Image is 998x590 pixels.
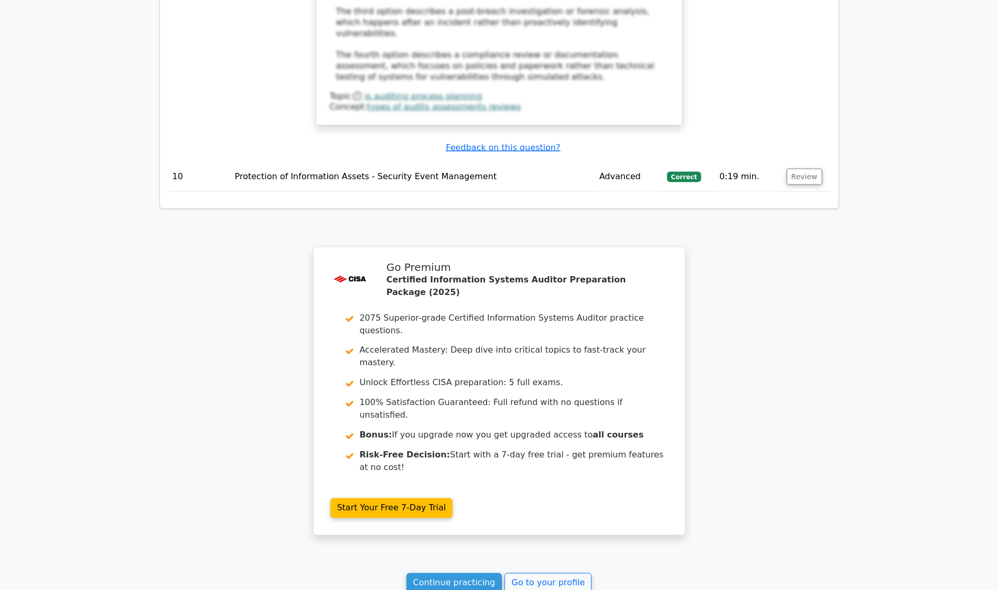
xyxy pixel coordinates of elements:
td: 10 [168,162,231,192]
a: Start Your Free 7-Day Trial [330,498,453,518]
div: Topic: [330,91,669,102]
td: Advanced [595,162,663,192]
a: Feedback on this question? [446,143,560,152]
span: Correct [667,172,701,182]
button: Review [787,169,822,185]
td: 0:19 min. [715,162,782,192]
a: types of audits assessments reviews [367,102,521,112]
div: Concept: [330,102,669,113]
td: Protection of Information Assets - Security Event Management [231,162,595,192]
a: is auditing process planning [364,91,482,101]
